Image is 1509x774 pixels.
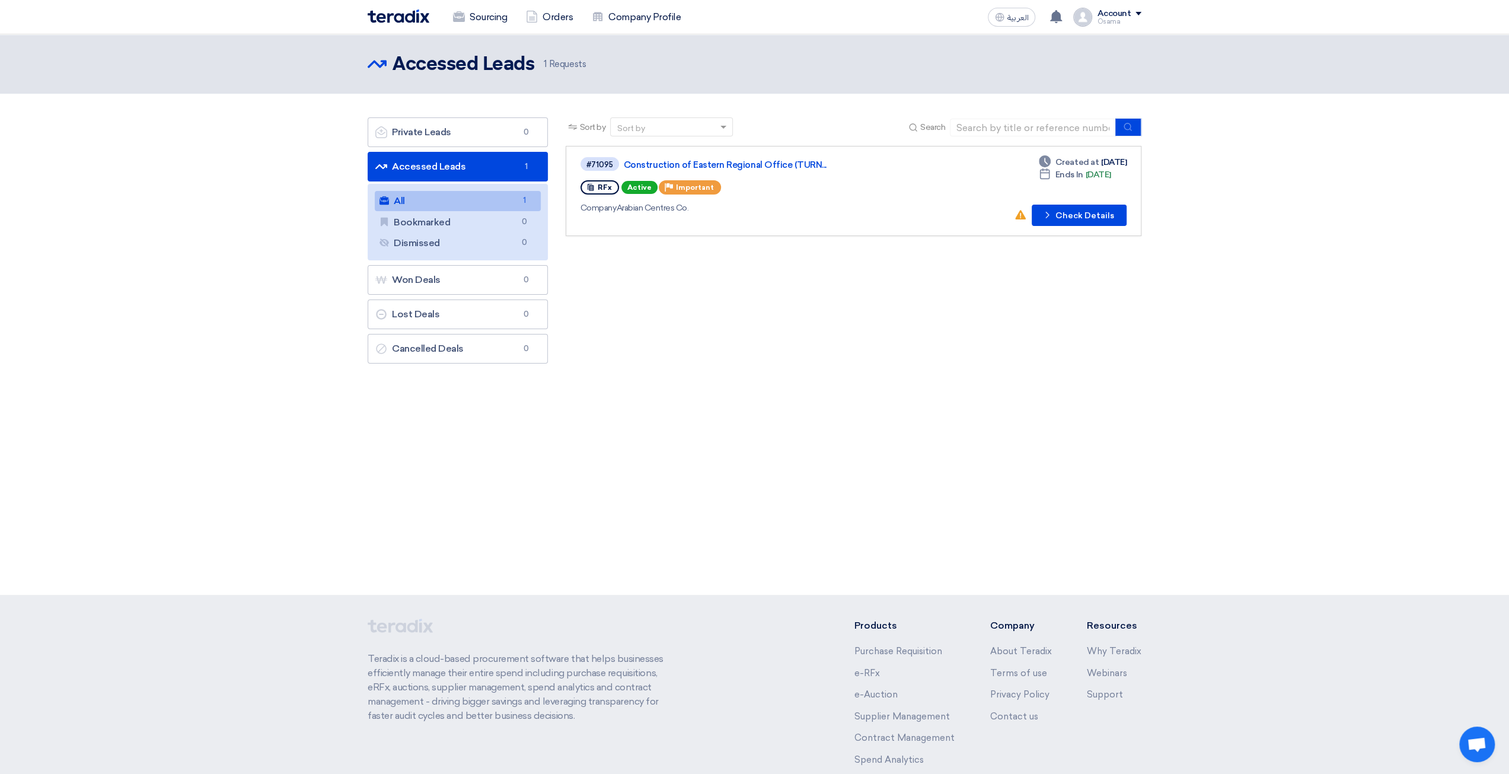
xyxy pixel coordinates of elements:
[598,183,612,192] span: RFx
[1087,689,1123,700] a: Support
[1032,205,1127,226] button: Check Details
[544,58,586,71] span: Requests
[368,9,429,23] img: Teradix logo
[1039,156,1127,168] div: [DATE]
[519,308,533,320] span: 0
[1087,619,1141,633] li: Resources
[920,121,945,133] span: Search
[617,122,645,135] div: Sort by
[990,711,1038,722] a: Contact us
[950,119,1116,136] input: Search by title or reference number
[854,668,880,679] a: e-RFx
[1055,156,1099,168] span: Created at
[1073,8,1092,27] img: profile_test.png
[375,191,541,211] a: All
[368,652,677,723] p: Teradix is a cloud-based procurement software that helps businesses efficiently manage their enti...
[519,343,533,355] span: 0
[1007,14,1028,22] span: العربية
[580,202,923,214] div: Arabian Centres Co.
[519,274,533,286] span: 0
[1097,18,1141,25] div: Osama
[1087,646,1141,657] a: Why Teradix
[990,646,1051,657] a: About Teradix
[544,59,547,69] span: 1
[990,689,1049,700] a: Privacy Policy
[517,237,531,249] span: 0
[368,300,548,329] a: Lost Deals0
[517,195,531,207] span: 1
[368,117,548,147] a: Private Leads0
[368,152,548,181] a: Accessed Leads1
[854,711,950,722] a: Supplier Management
[1459,727,1495,762] a: Open chat
[580,121,606,133] span: Sort by
[854,689,898,700] a: e-Auction
[624,160,920,170] a: Construction of Eastern Regional Office (TURN...
[582,4,690,30] a: Company Profile
[375,212,541,232] a: Bookmarked
[990,619,1051,633] li: Company
[621,181,658,194] span: Active
[393,53,534,77] h2: Accessed Leads
[988,8,1035,27] button: العربية
[1097,9,1131,19] div: Account
[854,619,955,633] li: Products
[519,161,533,173] span: 1
[854,732,955,743] a: Contract Management
[854,646,942,657] a: Purchase Requisition
[516,4,582,30] a: Orders
[586,161,613,168] div: #71095
[444,4,516,30] a: Sourcing
[1087,668,1127,679] a: Webinars
[1055,168,1083,181] span: Ends In
[1039,168,1111,181] div: [DATE]
[368,334,548,364] a: Cancelled Deals0
[854,754,924,765] a: Spend Analytics
[375,233,541,253] a: Dismissed
[676,183,714,192] span: Important
[990,668,1047,679] a: Terms of use
[519,126,533,138] span: 0
[517,216,531,228] span: 0
[368,265,548,295] a: Won Deals0
[580,203,617,213] span: Company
